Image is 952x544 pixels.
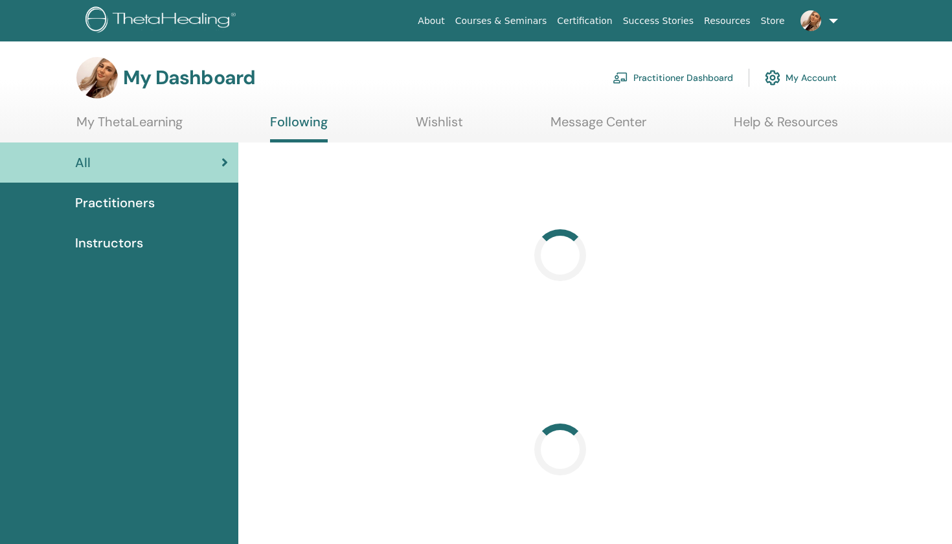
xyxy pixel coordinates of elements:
a: My Account [765,63,837,92]
span: Instructors [75,233,143,253]
a: Certification [552,9,617,33]
h3: My Dashboard [123,66,255,89]
img: chalkboard-teacher.svg [613,72,628,84]
a: Success Stories [618,9,699,33]
a: Following [270,114,328,142]
img: cog.svg [765,67,780,89]
a: Message Center [550,114,646,139]
span: All [75,153,91,172]
img: default.jpg [76,57,118,98]
a: Help & Resources [734,114,838,139]
a: Courses & Seminars [450,9,552,33]
img: logo.png [85,6,240,36]
a: Resources [699,9,756,33]
img: default.jpg [800,10,821,31]
a: About [413,9,449,33]
span: Practitioners [75,193,155,212]
a: My ThetaLearning [76,114,183,139]
a: Store [756,9,790,33]
a: Wishlist [416,114,463,139]
a: Practitioner Dashboard [613,63,733,92]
